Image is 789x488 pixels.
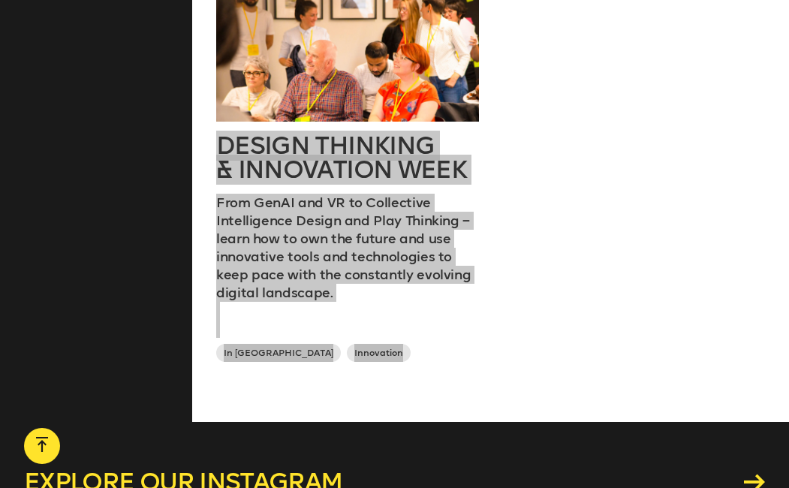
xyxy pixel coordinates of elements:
p: From GenAI and VR to Collective Intelligence Design and Play Thinking – learn how to own the futu... [216,194,479,302]
span: Innovation [347,344,411,362]
h2: Design Thinking & innovation Week [216,134,479,182]
span: In [GEOGRAPHIC_DATA] [216,344,341,362]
